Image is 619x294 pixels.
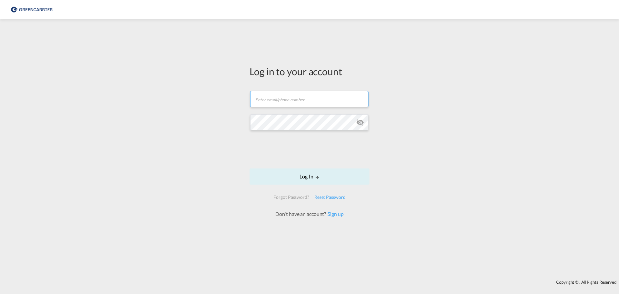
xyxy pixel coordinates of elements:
a: Sign up [326,211,343,217]
iframe: reCAPTCHA [260,137,359,162]
md-icon: icon-eye-off [356,118,364,126]
div: Reset Password [312,191,348,203]
button: LOGIN [250,168,369,185]
div: Forgot Password? [271,191,311,203]
div: Don't have an account? [268,210,350,218]
img: 176147708aff11ef8735f72d97dca5a8.png [10,3,53,17]
div: Log in to your account [250,65,369,78]
input: Enter email/phone number [250,91,368,107]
